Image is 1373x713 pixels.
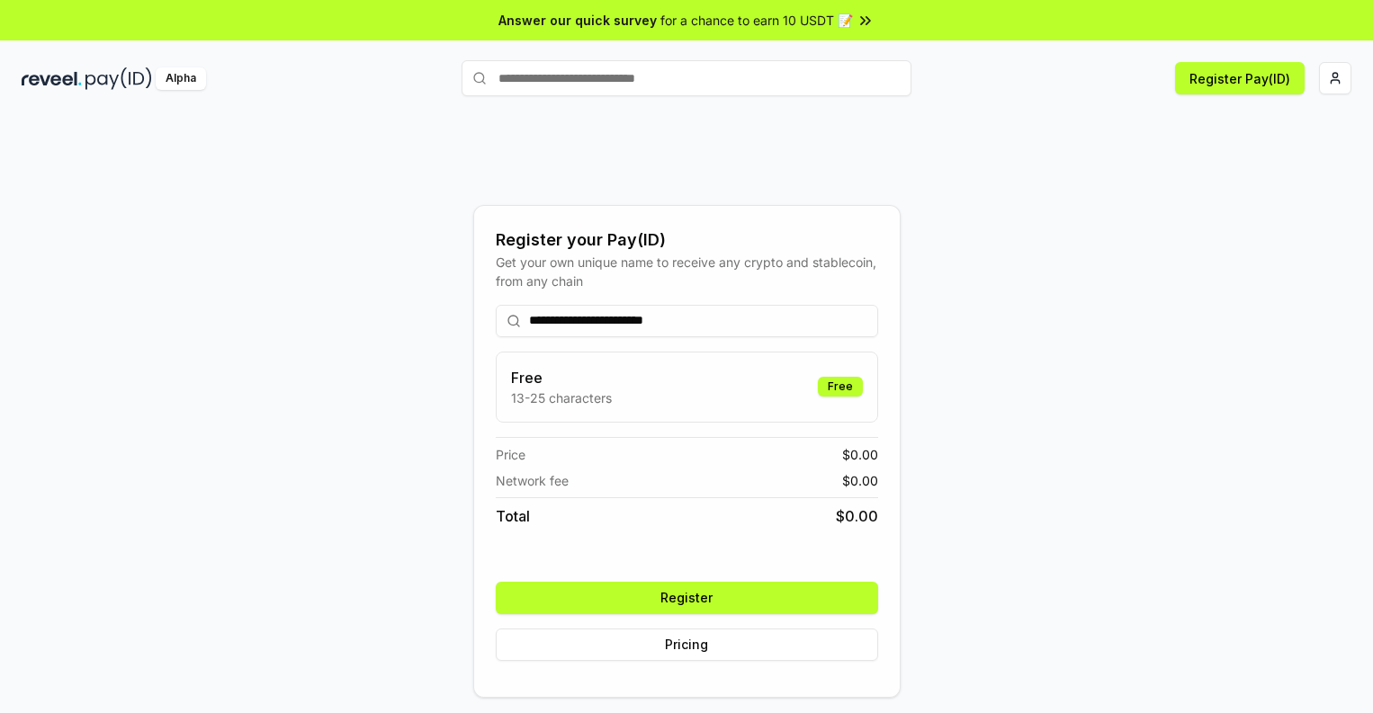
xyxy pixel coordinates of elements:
[818,377,863,397] div: Free
[496,628,878,661] button: Pricing
[498,11,657,30] span: Answer our quick survey
[496,445,525,464] span: Price
[511,388,612,407] p: 13-25 characters
[496,471,569,490] span: Network fee
[842,445,878,464] span: $ 0.00
[1175,62,1305,94] button: Register Pay(ID)
[842,471,878,490] span: $ 0.00
[496,253,878,290] div: Get your own unique name to receive any crypto and stablecoin, from any chain
[496,582,878,614] button: Register
[496,227,878,253] div: Register your Pay(ID)
[836,505,878,527] span: $ 0.00
[22,67,82,90] img: reveel_dark
[156,67,206,90] div: Alpha
[511,367,612,388] h3: Free
[660,11,853,30] span: for a chance to earn 10 USDT 📝
[85,67,152,90] img: pay_id
[496,505,530,527] span: Total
